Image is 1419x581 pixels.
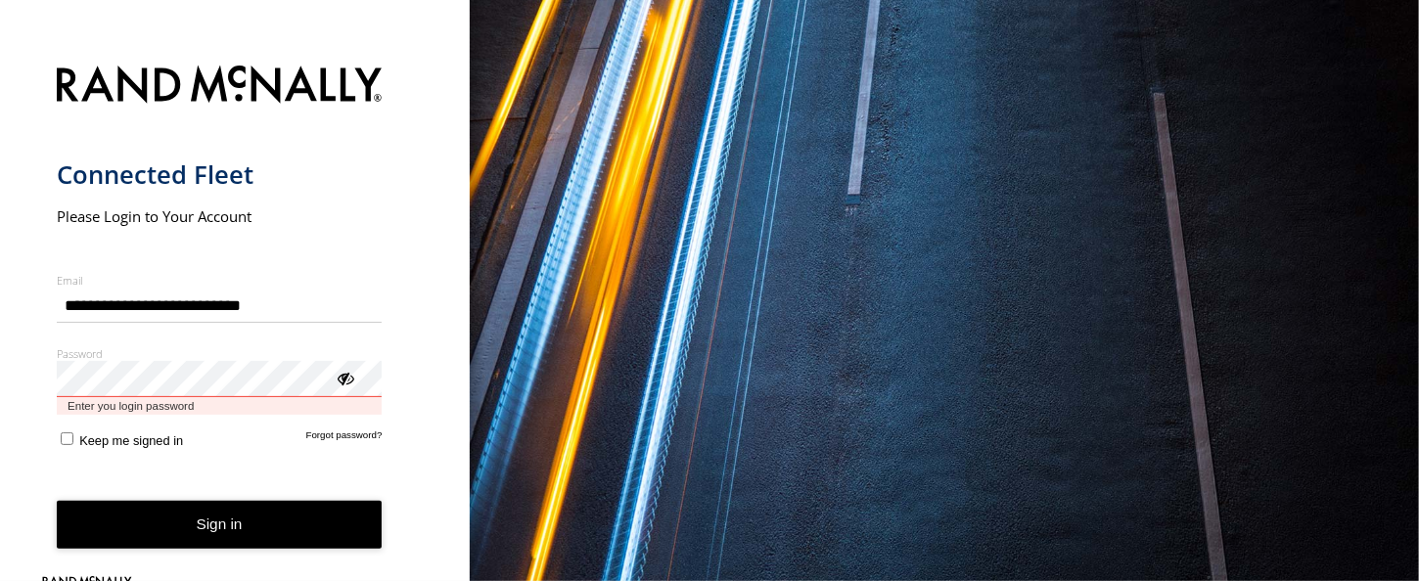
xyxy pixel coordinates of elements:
[57,397,383,416] span: Enter you login password
[79,433,183,448] span: Keep me signed in
[57,273,383,288] label: Email
[57,62,383,112] img: Rand McNally
[306,429,383,448] a: Forgot password?
[61,432,73,445] input: Keep me signed in
[57,501,383,549] button: Sign in
[57,206,383,226] h2: Please Login to Your Account
[57,54,414,580] form: main
[57,346,383,361] label: Password
[57,158,383,191] h1: Connected Fleet
[335,368,354,387] div: ViewPassword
